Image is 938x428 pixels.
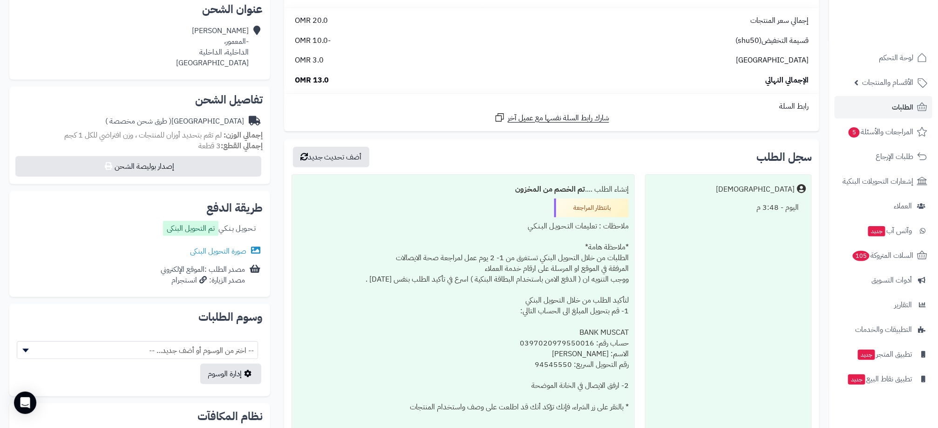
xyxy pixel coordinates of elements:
[867,224,912,237] span: وآتس آب
[868,226,885,236] span: جديد
[15,156,261,177] button: إصدار بوليصة الشحن
[295,35,331,46] span: -10.0 OMR
[835,195,932,217] a: العملاء
[735,35,809,46] span: قسيمة التخفيض(shu50)
[17,341,258,359] span: -- اختر من الوسوم أو أضف جديد... --
[835,244,932,267] a: السلات المتروكة105
[835,170,932,193] a: إشعارات التحويلات البنكية
[554,199,629,217] div: بانتظار المراجعة
[855,323,912,336] span: التطبيقات والخدمات
[857,348,912,361] span: تطبيق المتجر
[105,116,244,127] div: [GEOGRAPHIC_DATA]
[835,269,932,291] a: أدوات التسويق
[835,121,932,143] a: المراجعات والأسئلة5
[224,130,263,141] strong: إجمالي الوزن:
[862,76,913,89] span: الأقسام والمنتجات
[64,130,222,141] span: لم تقم بتحديد أوزان للمنتجات ، وزن افتراضي للكل 1 كجم
[894,298,912,311] span: التقارير
[849,127,860,138] span: 5
[848,374,865,385] span: جديد
[894,200,912,213] span: العملاء
[835,368,932,390] a: تطبيق نقاط البيعجديد
[835,294,932,316] a: التقارير
[835,96,932,118] a: الطلبات
[651,199,806,217] div: اليوم - 3:48 م
[847,373,912,386] span: تطبيق نقاط البيع
[736,55,809,66] span: [GEOGRAPHIC_DATA]
[198,140,263,152] small: 3 قطعة
[879,51,913,64] span: لوحة التحكم
[14,392,36,414] div: Open Intercom Messenger
[716,184,795,195] div: [DEMOGRAPHIC_DATA]
[765,75,809,86] span: الإجمالي النهائي
[298,180,629,199] div: إنشاء الطلب ....
[756,152,812,163] h3: سجل الطلب
[221,140,263,152] strong: إجمالي القطع:
[835,47,932,69] a: لوحة التحكم
[494,112,609,124] a: شارك رابط السلة نفسها مع عميل آخر
[288,101,816,112] div: رابط السلة
[163,221,218,236] label: تم التحويل البنكى
[176,26,249,68] div: [PERSON_NAME] -المعمور، الداخلية، الداخلية [GEOGRAPHIC_DATA]
[206,202,263,214] h2: طريقة الدفع
[17,94,263,105] h2: تفاصيل الشحن
[892,101,913,114] span: الطلبات
[508,113,609,124] span: شارك رابط السلة نفسها مع عميل آخر
[852,249,913,262] span: السلات المتروكة
[200,364,261,384] a: إدارة الوسوم
[17,411,263,422] h2: نظام المكافآت
[105,116,171,127] span: ( طرق شحن مخصصة )
[293,147,369,167] button: أضف تحديث جديد
[853,251,870,261] span: 105
[190,246,263,257] a: صورة التحويل البنكى
[876,150,913,163] span: طلبات الإرجاع
[163,221,256,238] div: تـحـويـل بـنـكـي
[858,350,875,360] span: جديد
[161,264,245,286] div: مصدر الطلب :الموقع الإلكتروني
[161,275,245,286] div: مصدر الزيارة: انستجرام
[515,184,585,195] b: تم الخصم من المخزون
[295,15,328,26] span: 20.0 OMR
[843,175,913,188] span: إشعارات التحويلات البنكية
[835,343,932,366] a: تطبيق المتجرجديد
[750,15,809,26] span: إجمالي سعر المنتجات
[17,4,263,15] h2: عنوان الشحن
[295,75,329,86] span: 13.0 OMR
[835,318,932,341] a: التطبيقات والخدمات
[835,220,932,242] a: وآتس آبجديد
[835,145,932,168] a: طلبات الإرجاع
[871,274,912,287] span: أدوات التسويق
[848,125,913,138] span: المراجعات والأسئلة
[17,311,263,323] h2: وسوم الطلبات
[875,26,929,46] img: logo-2.png
[295,55,324,66] span: 3.0 OMR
